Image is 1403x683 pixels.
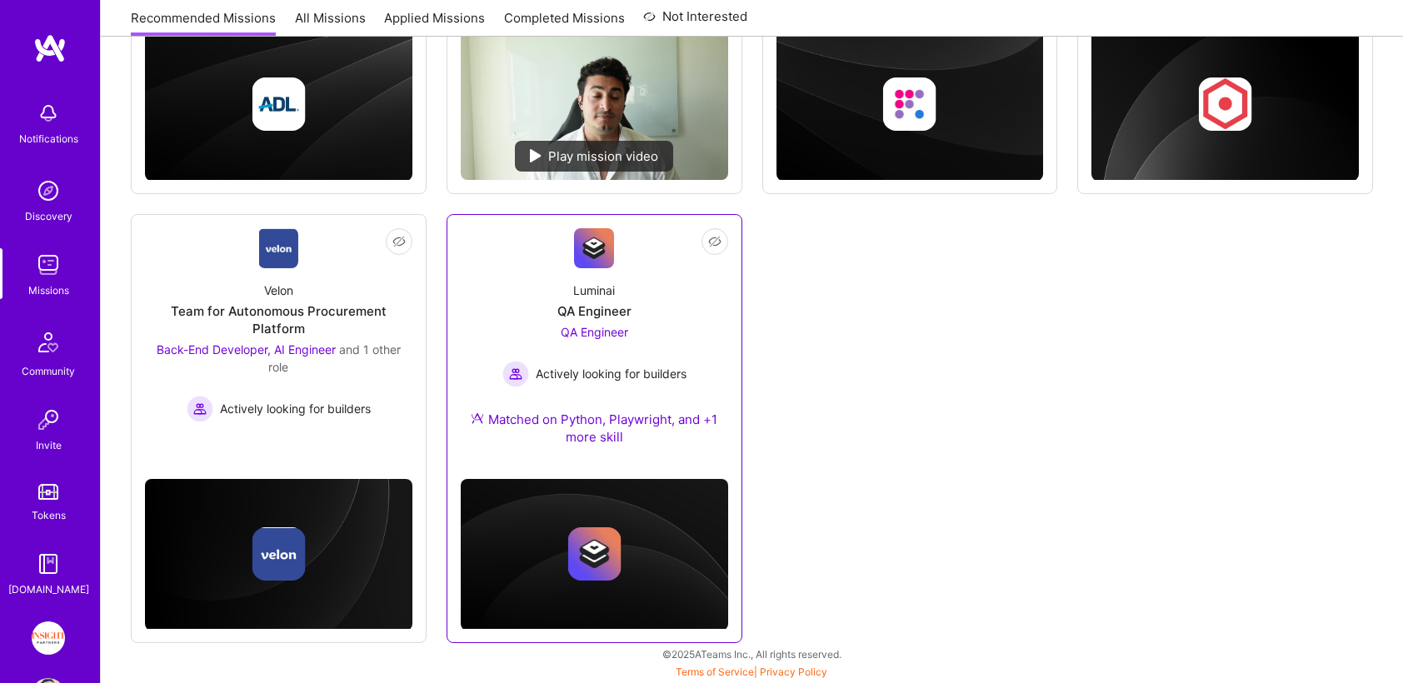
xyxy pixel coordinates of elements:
img: tokens [38,484,58,500]
img: cover [145,479,412,631]
a: Terms of Service [676,666,754,678]
a: Insight Partners: Data & AI - Sourcing [27,621,69,655]
img: play [530,149,542,162]
div: © 2025 ATeams Inc., All rights reserved. [100,633,1403,675]
img: teamwork [32,248,65,282]
img: Company Logo [259,228,298,268]
span: and 1 other role [268,342,401,374]
img: Insight Partners: Data & AI - Sourcing [32,621,65,655]
div: Play mission video [515,141,673,172]
a: Completed Missions [504,9,625,37]
div: QA Engineer [557,302,632,320]
div: Discovery [25,207,72,225]
span: Actively looking for builders [536,365,687,382]
a: Privacy Policy [760,666,827,678]
img: cover [461,479,728,631]
img: Company logo [252,77,305,131]
div: Velon [264,282,293,299]
img: bell [32,97,65,130]
img: Company logo [567,527,621,581]
a: Company LogoVelonTeam for Autonomous Procurement PlatformBack-End Developer, AI Engineer and 1 ot... [145,228,412,422]
div: Luminai [573,282,615,299]
div: Invite [36,436,62,454]
div: Matched on Python, Playwright, and +1 more skill [461,411,728,446]
img: Invite [32,403,65,436]
div: Team for Autonomous Procurement Platform [145,302,412,337]
div: [DOMAIN_NAME] [8,581,89,598]
div: Tokens [32,506,66,524]
div: Notifications [19,130,78,147]
span: Back-End Developer, AI Engineer [157,342,336,356]
img: No Mission [461,29,728,179]
a: Applied Missions [384,9,485,37]
a: Recommended Missions [131,9,276,37]
img: Actively looking for builders [502,361,529,387]
div: Community [22,362,75,380]
div: Missions [28,282,69,299]
span: QA Engineer [561,325,628,339]
img: Community [28,322,68,362]
img: Actively looking for builders [187,396,213,422]
img: discovery [32,174,65,207]
span: Actively looking for builders [220,400,371,417]
span: | [676,666,827,678]
img: Company logo [252,527,305,581]
i: icon EyeClosed [392,235,406,248]
a: Not Interested [643,7,747,37]
a: All Missions [295,9,366,37]
img: Company Logo [574,228,614,268]
img: Ateam Purple Icon [471,411,484,425]
img: guide book [32,547,65,581]
a: Company LogoLuminaiQA EngineerQA Engineer Actively looking for buildersActively looking for build... [461,228,728,466]
img: logo [33,33,67,63]
i: icon EyeClosed [708,235,721,248]
img: Company logo [883,77,936,131]
img: Company logo [1199,77,1252,131]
